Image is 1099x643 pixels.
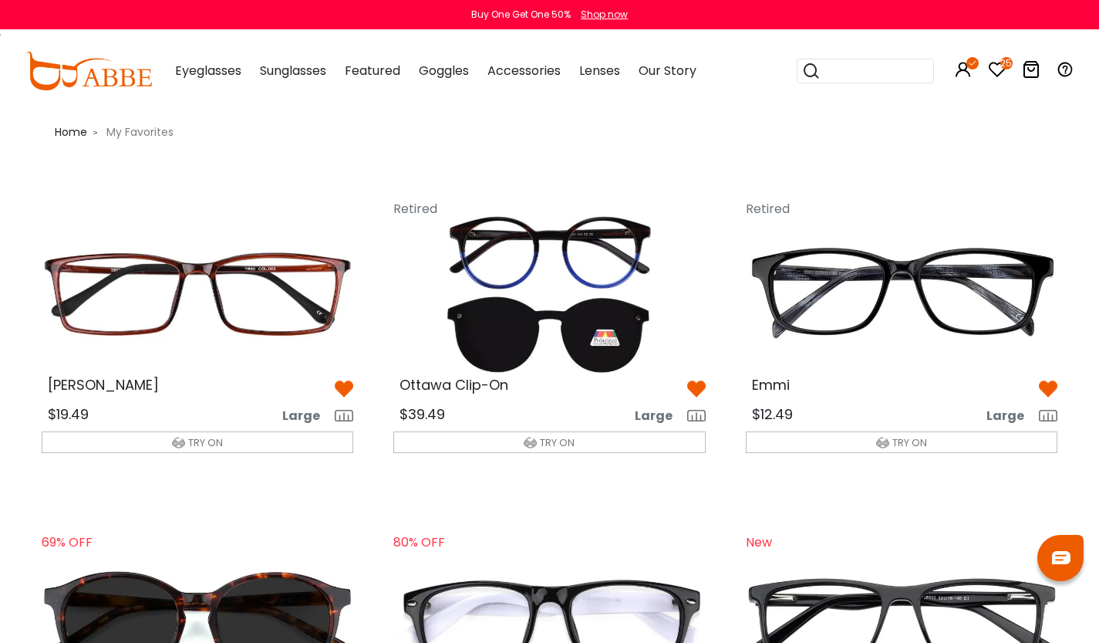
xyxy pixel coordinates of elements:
[42,431,354,453] button: TRY ON
[1039,380,1057,398] img: belike_btn.png
[55,124,87,140] span: Home
[42,524,119,567] div: 69% OFF
[1000,57,1013,69] i: 25
[687,380,706,398] img: belike_btn.png
[48,375,159,394] span: [PERSON_NAME]
[282,407,332,425] span: Large
[393,431,706,453] button: TRY ON
[471,8,571,22] div: Buy One Get One 50%
[986,407,1037,425] span: Large
[42,191,119,233] div: BOGO
[335,380,353,398] img: belike_btn.png
[746,524,823,567] div: New
[1052,551,1070,564] img: chat
[573,8,628,21] a: Shop now
[48,404,89,424] span: $19.49
[172,436,185,449] img: tryon
[752,404,793,424] span: $12.49
[579,62,620,80] span: Lenses
[25,52,152,90] img: abbeglasses.com
[876,436,889,449] img: tryon
[175,62,241,80] span: Eyeglasses
[419,62,469,80] span: Goggles
[487,62,561,80] span: Accessories
[345,62,400,80] span: Featured
[399,375,508,394] span: Ottawa Clip-On
[399,404,445,424] span: $39.49
[635,407,685,425] span: Large
[581,8,628,22] div: Shop now
[524,436,537,449] img: tryon
[988,63,1006,81] a: 25
[188,435,223,450] span: TRY ON
[393,524,470,567] div: 80% OFF
[335,410,353,422] img: size ruler
[260,62,326,80] span: Sunglasses
[1039,410,1057,422] img: size ruler
[393,191,470,233] div: Retired
[746,191,823,233] div: Retired
[687,410,706,422] img: size ruler
[892,435,927,450] span: TRY ON
[752,375,790,394] span: Emmi
[100,124,180,140] span: My Favorites
[93,127,97,138] i: >
[639,62,696,80] span: Our Story
[55,123,87,140] a: Home
[746,431,1058,453] button: TRY ON
[540,435,575,450] span: TRY ON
